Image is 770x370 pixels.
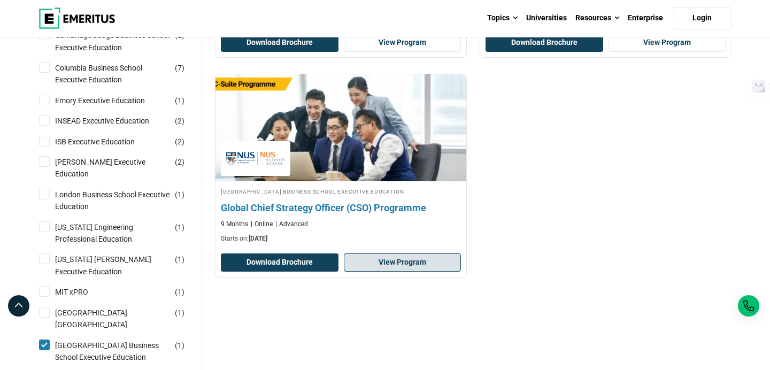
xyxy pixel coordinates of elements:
[178,158,182,166] span: 2
[175,156,184,168] span: ( )
[55,95,166,106] a: Emory Executive Education
[55,221,191,245] a: [US_STATE] Engineering Professional Education
[178,96,182,105] span: 1
[344,253,461,272] a: View Program
[486,34,603,52] button: Download Brochure
[55,156,191,180] a: [PERSON_NAME] Executive Education
[221,34,338,52] button: Download Brochure
[609,34,726,52] a: View Program
[55,286,110,298] a: MIT xPRO
[221,253,338,272] button: Download Brochure
[55,189,191,213] a: London Business School Executive Education
[178,223,182,232] span: 1
[344,34,461,52] a: View Program
[178,288,182,296] span: 1
[178,255,182,264] span: 1
[221,201,461,214] h4: Global Chief Strategy Officer (CSO) Programme
[55,115,171,127] a: INSEAD Executive Education
[55,253,191,277] a: [US_STATE] [PERSON_NAME] Executive Education
[221,187,461,196] h4: [GEOGRAPHIC_DATA] Business School Executive Education
[203,69,479,187] img: Global Chief Strategy Officer (CSO) Programme | Online Business Management Course
[55,62,191,86] a: Columbia Business School Executive Education
[673,7,731,29] a: Login
[175,115,184,127] span: ( )
[226,147,285,171] img: National University of Singapore Business School Executive Education
[215,74,466,249] a: Business Management Course by National University of Singapore Business School Executive Educatio...
[175,340,184,351] span: ( )
[175,253,184,265] span: ( )
[55,340,191,364] a: [GEOGRAPHIC_DATA] Business School Executive Education
[55,307,191,331] a: [GEOGRAPHIC_DATA] [GEOGRAPHIC_DATA]
[221,220,248,229] p: 9 Months
[175,62,184,74] span: ( )
[55,29,191,53] a: Cambridge Judge Business School Executive Education
[178,64,182,72] span: 7
[175,136,184,148] span: ( )
[178,190,182,199] span: 1
[249,235,267,242] span: [DATE]
[178,341,182,350] span: 1
[175,221,184,233] span: ( )
[178,137,182,146] span: 2
[55,136,156,148] a: ISB Executive Education
[175,95,184,106] span: ( )
[251,220,273,229] p: Online
[175,307,184,319] span: ( )
[221,234,461,243] p: Starts on:
[275,220,308,229] p: Advanced
[178,117,182,125] span: 2
[175,286,184,298] span: ( )
[178,309,182,317] span: 1
[175,189,184,201] span: ( )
